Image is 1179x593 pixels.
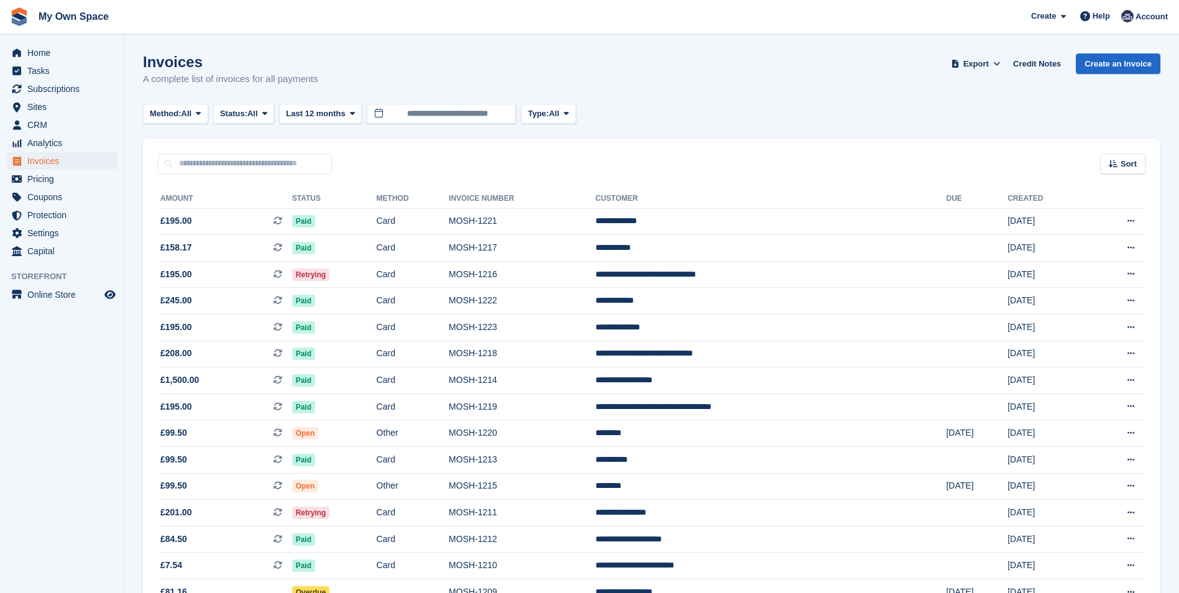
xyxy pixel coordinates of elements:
td: [DATE] [946,473,1007,500]
a: My Own Space [34,6,114,27]
a: menu [6,98,117,116]
td: Card [377,526,449,553]
td: MOSH-1218 [449,341,595,367]
span: Sites [27,98,102,116]
span: Protection [27,206,102,224]
td: [DATE] [1007,341,1087,367]
td: [DATE] [1007,315,1087,341]
span: Create [1031,10,1056,22]
span: Paid [292,374,315,387]
td: [DATE] [1007,447,1087,474]
td: MOSH-1214 [449,367,595,394]
td: Card [377,315,449,341]
span: Subscriptions [27,80,102,98]
span: £195.00 [160,400,192,413]
td: [DATE] [1007,420,1087,447]
button: Method: All [143,104,208,124]
a: menu [6,44,117,62]
td: [DATE] [1007,235,1087,262]
td: Card [377,235,449,262]
td: Card [377,553,449,579]
th: Invoice Number [449,189,595,209]
th: Method [377,189,449,209]
th: Status [292,189,377,209]
a: menu [6,188,117,206]
td: MOSH-1223 [449,315,595,341]
span: Retrying [292,269,330,281]
a: menu [6,286,117,303]
img: stora-icon-8386f47178a22dfd0bd8f6a31ec36ba5ce8667c1dd55bd0f319d3a0aa187defe.svg [10,7,29,26]
span: £201.00 [160,506,192,519]
button: Type: All [521,104,576,124]
span: All [247,108,258,120]
td: MOSH-1219 [449,393,595,420]
th: Created [1007,189,1087,209]
span: Pricing [27,170,102,188]
td: Card [377,393,449,420]
td: [DATE] [1007,473,1087,500]
td: Card [377,500,449,526]
span: £7.54 [160,559,182,572]
span: £208.00 [160,347,192,360]
span: £99.50 [160,479,187,492]
span: Sort [1121,158,1137,170]
td: MOSH-1215 [449,473,595,500]
button: Last 12 months [279,104,362,124]
span: Settings [27,224,102,242]
a: menu [6,62,117,80]
a: menu [6,80,117,98]
td: [DATE] [1007,500,1087,526]
span: £195.00 [160,321,192,334]
td: [DATE] [1007,393,1087,420]
td: MOSH-1213 [449,447,595,474]
span: All [549,108,559,120]
td: [DATE] [946,420,1007,447]
td: MOSH-1210 [449,553,595,579]
td: Other [377,473,449,500]
td: Card [377,208,449,235]
span: Coupons [27,188,102,206]
span: Account [1135,11,1168,23]
span: £195.00 [160,214,192,228]
span: Open [292,427,319,439]
td: MOSH-1217 [449,235,595,262]
button: Export [948,53,1003,74]
span: £99.50 [160,453,187,466]
td: [DATE] [1007,367,1087,394]
a: Preview store [103,287,117,302]
span: All [181,108,192,120]
span: Paid [292,454,315,466]
span: Tasks [27,62,102,80]
td: [DATE] [1007,261,1087,288]
th: Amount [158,189,292,209]
span: Paid [292,347,315,360]
td: Card [377,341,449,367]
span: Last 12 months [286,108,345,120]
span: Capital [27,242,102,260]
td: Card [377,261,449,288]
span: Paid [292,242,315,254]
span: Export [963,58,989,70]
span: Paid [292,559,315,572]
span: Storefront [11,270,124,283]
p: A complete list of invoices for all payments [143,72,318,86]
a: menu [6,170,117,188]
span: Retrying [292,507,330,519]
th: Customer [595,189,946,209]
td: MOSH-1220 [449,420,595,447]
a: Credit Notes [1008,53,1066,74]
span: Paid [292,533,315,546]
span: Help [1093,10,1110,22]
span: Analytics [27,134,102,152]
button: Status: All [213,104,274,124]
th: Due [946,189,1007,209]
span: Invoices [27,152,102,170]
span: Paid [292,401,315,413]
span: Type: [528,108,549,120]
span: Paid [292,295,315,307]
td: Card [377,447,449,474]
td: MOSH-1221 [449,208,595,235]
a: menu [6,134,117,152]
span: £245.00 [160,294,192,307]
td: Card [377,288,449,315]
